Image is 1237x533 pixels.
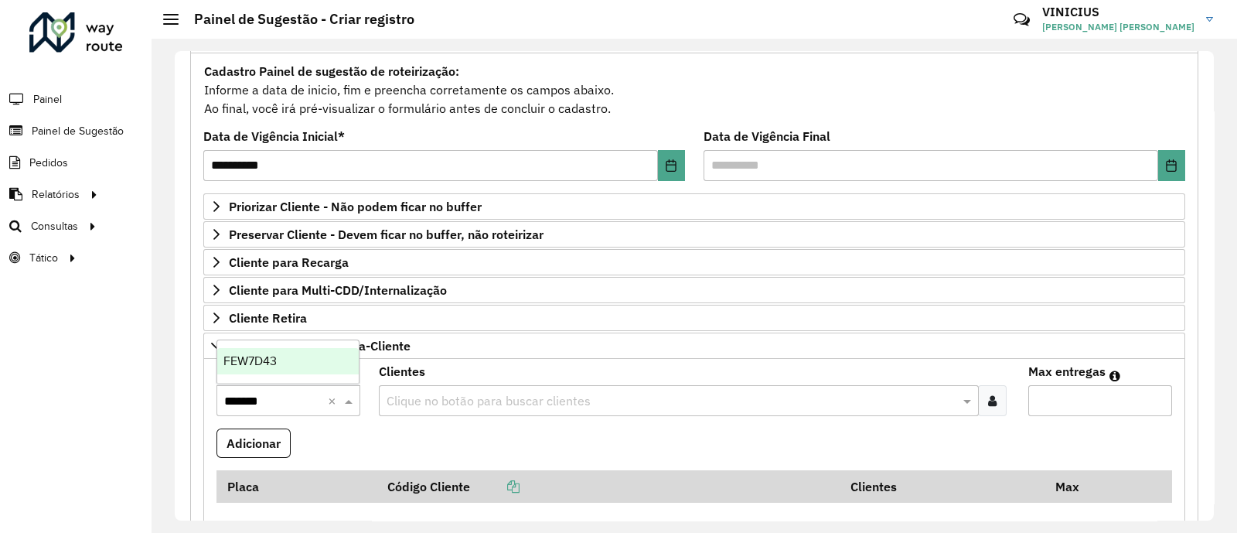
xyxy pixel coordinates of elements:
[229,256,349,268] span: Cliente para Recarga
[203,193,1185,220] a: Priorizar Cliente - Não podem ficar no buffer
[1005,3,1038,36] a: Contato Rápido
[203,333,1185,359] a: Mapas Sugeridos: Placa-Cliente
[1042,5,1194,19] h3: VINICIUS
[203,221,1185,248] a: Preservar Cliente - Devem ficar no buffer, não roteirizar
[29,250,58,266] span: Tático
[229,228,544,241] span: Preservar Cliente - Devem ficar no buffer, não roteirizar
[29,155,68,171] span: Pedidos
[33,91,62,108] span: Painel
[203,249,1185,275] a: Cliente para Recarga
[229,200,482,213] span: Priorizar Cliente - Não podem ficar no buffer
[216,429,291,458] button: Adicionar
[379,362,425,381] label: Clientes
[203,127,345,145] label: Data de Vigência Inicial
[658,150,685,181] button: Choose Date
[704,127,830,145] label: Data de Vigência Final
[204,63,459,79] strong: Cadastro Painel de sugestão de roteirização:
[1042,20,1194,34] span: [PERSON_NAME] [PERSON_NAME]
[840,470,1044,503] th: Clientes
[1028,362,1106,381] label: Max entregas
[1158,150,1185,181] button: Choose Date
[203,305,1185,331] a: Cliente Retira
[1044,470,1106,503] th: Max
[377,470,840,503] th: Código Cliente
[229,284,447,296] span: Cliente para Multi-CDD/Internalização
[470,479,520,494] a: Copiar
[179,11,414,28] h2: Painel de Sugestão - Criar registro
[203,277,1185,303] a: Cliente para Multi-CDD/Internalização
[216,470,377,503] th: Placa
[32,123,124,139] span: Painel de Sugestão
[1109,370,1120,382] em: Máximo de clientes que serão colocados na mesma rota com os clientes informados
[328,391,341,410] span: Clear all
[216,340,360,384] ng-dropdown-panel: Options list
[223,354,277,367] span: FEW7D43
[32,186,80,203] span: Relatórios
[31,218,78,234] span: Consultas
[203,61,1185,118] div: Informe a data de inicio, fim e preencha corretamente os campos abaixo. Ao final, você irá pré-vi...
[229,312,307,324] span: Cliente Retira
